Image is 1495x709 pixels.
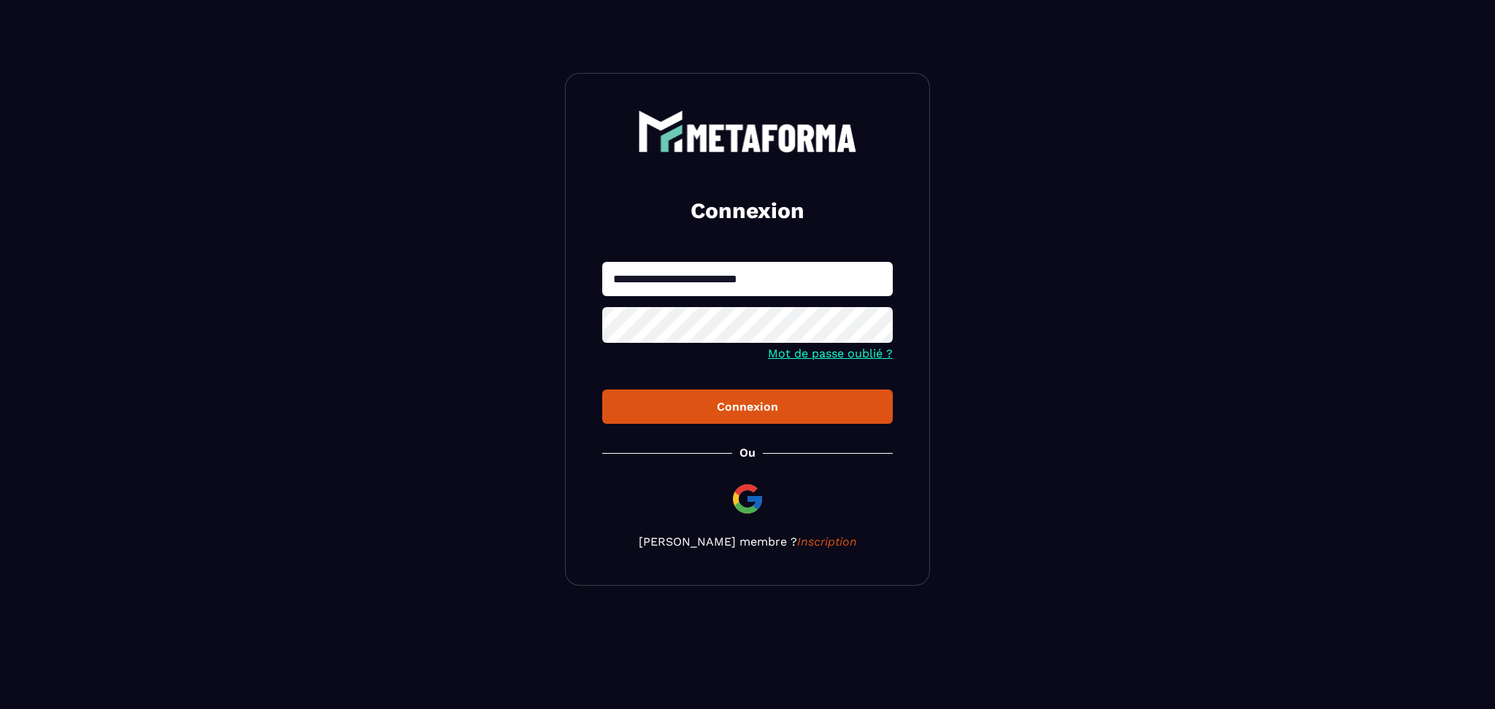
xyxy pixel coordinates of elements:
h2: Connexion [620,196,875,225]
button: Connexion [602,390,893,424]
img: logo [638,110,857,152]
a: Mot de passe oublié ? [768,346,893,360]
a: Inscription [797,535,857,549]
div: Connexion [614,400,881,414]
a: logo [602,110,893,152]
p: Ou [739,446,756,460]
img: google [730,481,765,516]
p: [PERSON_NAME] membre ? [602,535,893,549]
